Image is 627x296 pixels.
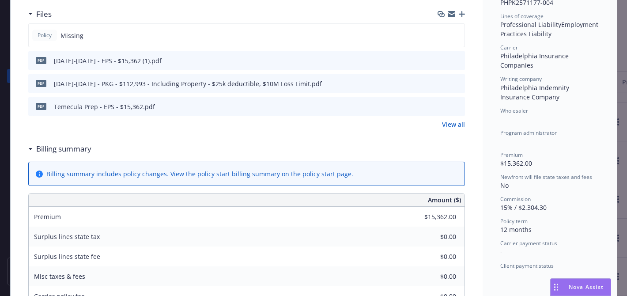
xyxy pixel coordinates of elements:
[453,56,461,65] button: preview file
[500,270,502,278] span: -
[500,248,502,256] span: -
[46,169,353,178] div: Billing summary includes policy changes. View the policy start billing summary on the .
[500,115,502,123] span: -
[28,143,91,155] div: Billing summary
[500,83,571,101] span: Philadelphia Indemnity Insurance Company
[404,250,461,263] input: 0.00
[54,79,322,88] div: [DATE]-[DATE] - PKG - $112,993 - Including Property - $25k deductible, $10M Loss Limit.pdf
[569,283,604,291] span: Nova Assist
[34,272,85,281] span: Misc taxes & fees
[36,80,46,87] span: pdf
[500,217,528,225] span: Policy term
[36,57,46,64] span: pdf
[500,20,600,38] span: Employment Practices Liability
[551,279,562,296] div: Drag to move
[500,129,557,137] span: Program administrator
[404,270,461,283] input: 0.00
[439,79,446,88] button: download file
[500,262,554,269] span: Client payment status
[500,239,557,247] span: Carrier payment status
[442,120,465,129] a: View all
[36,143,91,155] h3: Billing summary
[500,203,547,212] span: 15% / $2,304.30
[500,44,518,51] span: Carrier
[453,79,461,88] button: preview file
[34,252,100,261] span: Surplus lines state fee
[60,31,83,40] span: Missing
[453,102,461,111] button: preview file
[302,170,351,178] a: policy start page
[500,12,544,20] span: Lines of coverage
[500,137,502,145] span: -
[500,75,542,83] span: Writing company
[404,210,461,224] input: 0.00
[439,56,446,65] button: download file
[500,225,532,234] span: 12 months
[500,195,531,203] span: Commission
[54,102,155,111] div: Temecula Prep - EPS - $15,362.pdf
[404,230,461,243] input: 0.00
[500,107,528,114] span: Wholesaler
[36,8,52,20] h3: Files
[34,232,100,241] span: Surplus lines state tax
[500,151,523,159] span: Premium
[439,102,446,111] button: download file
[500,159,532,167] span: $15,362.00
[500,173,592,181] span: Newfront will file state taxes and fees
[34,213,61,221] span: Premium
[550,278,611,296] button: Nova Assist
[428,195,461,205] span: Amount ($)
[36,31,53,39] span: Policy
[500,20,561,29] span: Professional Liability
[28,8,52,20] div: Files
[54,56,162,65] div: [DATE]-[DATE] - EPS - $15,362 (1).pdf
[36,103,46,110] span: pdf
[500,52,570,69] span: Philadelphia Insurance Companies
[500,181,509,190] span: No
